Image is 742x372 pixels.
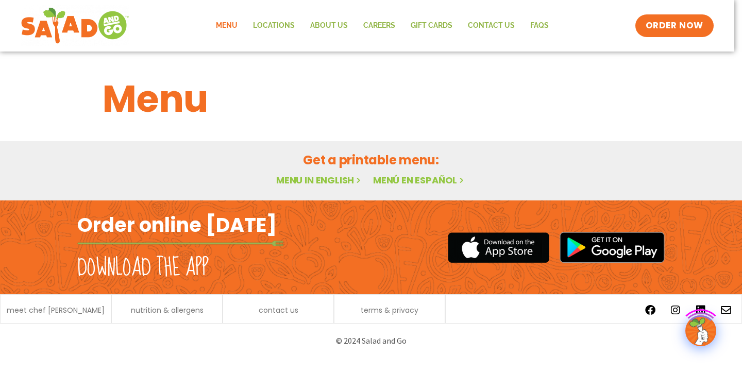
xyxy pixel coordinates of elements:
a: Contact Us [460,14,522,38]
a: Menu in English [276,174,363,187]
p: © 2024 Salad and Go [82,334,660,348]
a: meet chef [PERSON_NAME] [7,307,105,314]
a: Menu [208,14,245,38]
a: Locations [245,14,302,38]
a: terms & privacy [361,307,418,314]
a: nutrition & allergens [131,307,204,314]
a: ORDER NOW [635,14,714,37]
a: FAQs [522,14,556,38]
h2: Download the app [77,253,209,282]
a: Menú en español [373,174,466,187]
nav: Menu [208,14,556,38]
h2: Order online [DATE] [77,212,277,238]
a: About Us [302,14,356,38]
img: fork [77,241,283,246]
a: contact us [259,307,298,314]
img: google_play [560,232,665,263]
a: GIFT CARDS [403,14,460,38]
img: appstore [448,231,549,264]
a: Careers [356,14,403,38]
h1: Menu [103,71,639,127]
h2: Get a printable menu: [103,151,639,169]
img: new-SAG-logo-768×292 [21,5,129,46]
span: ORDER NOW [646,20,703,32]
